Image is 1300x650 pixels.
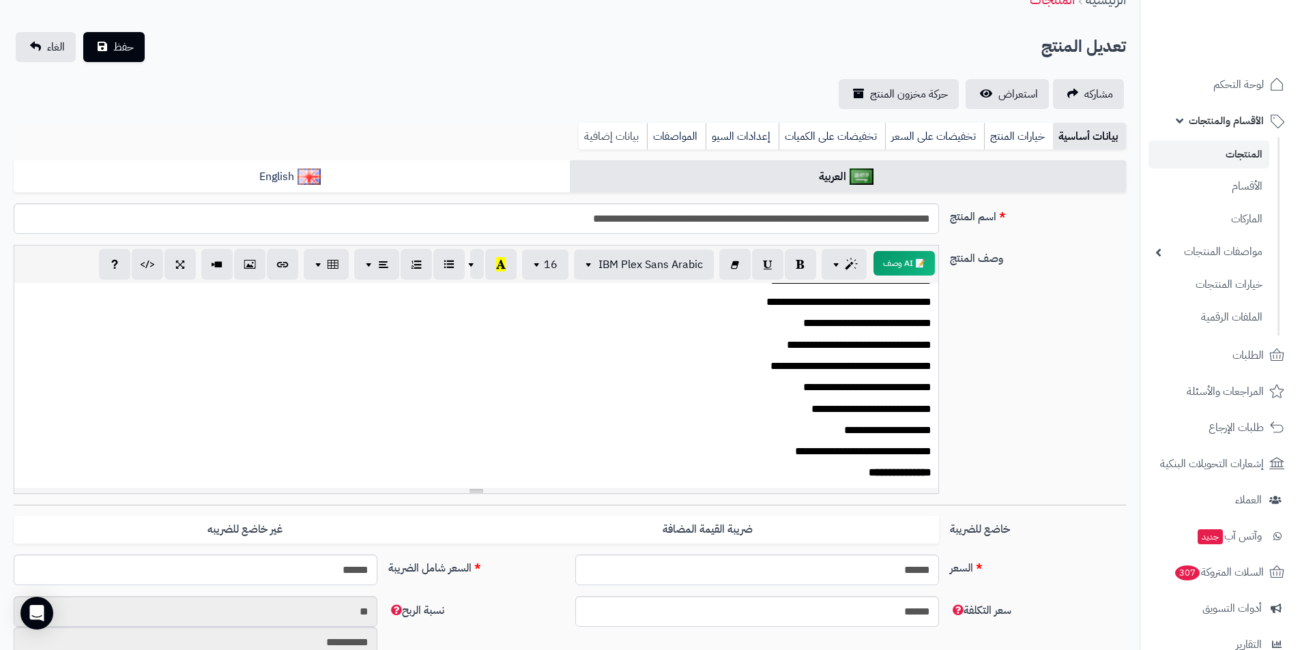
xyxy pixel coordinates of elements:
span: العملاء [1235,490,1262,509]
button: 📝 AI وصف [873,251,935,276]
a: الطلبات [1149,339,1292,372]
a: المراجعات والأسئلة [1149,375,1292,408]
a: وآتس آبجديد [1149,520,1292,552]
span: حركة مخزون المنتج [870,86,948,102]
span: المراجعات والأسئلة [1187,382,1264,401]
span: وآتس آب [1196,527,1262,546]
label: السعر شامل الضريبة [383,555,570,576]
img: English [298,168,321,185]
a: English [14,160,570,194]
label: ضريبة القيمة المضافة [476,516,939,544]
a: مشاركه [1053,79,1124,109]
label: السعر [944,555,1131,576]
a: العملاء [1149,484,1292,516]
label: غير خاضع للضريبه [14,516,476,544]
span: مشاركه [1084,86,1113,102]
span: IBM Plex Sans Arabic [598,256,703,273]
a: الغاء [16,32,76,62]
a: لوحة التحكم [1149,68,1292,101]
a: خيارات المنتجات [1149,270,1269,299]
a: استعراض [966,79,1049,109]
a: المواصفات [647,123,706,150]
label: اسم المنتج [944,203,1131,225]
span: 307 [1174,565,1201,581]
a: إشعارات التحويلات البنكية [1149,447,1292,480]
span: الغاء [47,39,65,55]
span: السلات المتروكة [1174,563,1264,582]
span: نسبة الربح [388,602,444,619]
div: Open Intercom Messenger [20,597,53,630]
a: الملفات الرقمية [1149,303,1269,332]
span: إشعارات التحويلات البنكية [1160,454,1264,473]
span: 16 [544,256,558,273]
img: العربية [850,168,873,185]
span: لوحة التحكم [1213,75,1264,94]
span: جديد [1198,529,1223,544]
a: مواصفات المنتجات [1149,237,1269,267]
a: إعدادات السيو [706,123,779,150]
a: تخفيضات على السعر [885,123,984,150]
a: خيارات المنتج [984,123,1053,150]
label: خاضع للضريبة [944,516,1131,537]
button: حفظ [83,32,145,62]
a: بيانات إضافية [579,123,647,150]
button: IBM Plex Sans Arabic [574,250,714,280]
span: أدوات التسويق [1202,599,1262,618]
a: العربية [570,160,1126,194]
button: 16 [522,250,568,280]
a: حركة مخزون المنتج [839,79,959,109]
span: الأقسام والمنتجات [1189,111,1264,130]
img: logo-2.png [1207,10,1287,39]
a: الماركات [1149,205,1269,234]
span: سعر التكلفة [950,602,1011,619]
span: الطلبات [1232,346,1264,365]
a: الأقسام [1149,172,1269,201]
a: تخفيضات على الكميات [779,123,885,150]
span: استعراض [998,86,1038,102]
a: طلبات الإرجاع [1149,411,1292,444]
h2: تعديل المنتج [1041,33,1126,61]
label: وصف المنتج [944,245,1131,267]
span: طلبات الإرجاع [1209,418,1264,437]
span: حفظ [113,39,134,55]
a: أدوات التسويق [1149,592,1292,625]
a: بيانات أساسية [1053,123,1126,150]
a: السلات المتروكة307 [1149,556,1292,589]
a: المنتجات [1149,141,1269,168]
